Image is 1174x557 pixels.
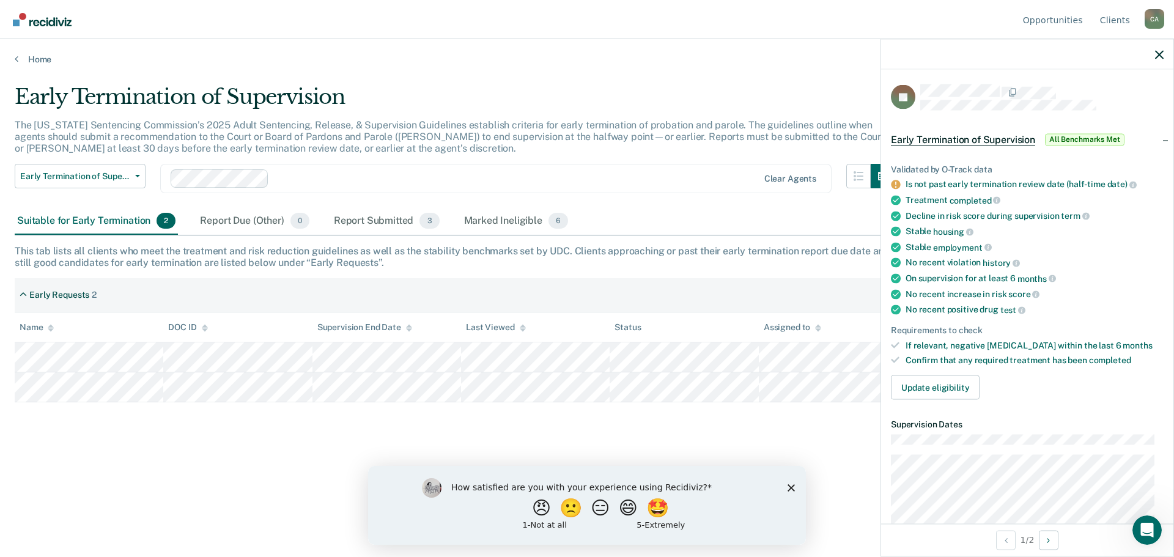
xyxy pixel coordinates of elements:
button: Next Opportunity [1039,530,1058,550]
span: Early Termination of Supervision [20,171,130,182]
span: Early Termination of Supervision [891,133,1035,146]
span: completed [1089,355,1131,365]
div: Requirements to check [891,325,1164,335]
div: Early Termination of SupervisionAll Benchmarks Met [881,120,1173,159]
div: Clear agents [764,174,816,184]
div: Marked Ineligible [462,208,571,235]
span: housing [933,226,973,236]
button: Previous Opportunity [996,530,1016,550]
div: C A [1145,9,1164,29]
div: DOC ID [168,322,207,333]
button: Update eligibility [891,375,980,400]
button: Profile dropdown button [1145,9,1164,29]
div: Report Due (Other) [198,208,311,235]
div: No recent increase in risk [906,289,1164,300]
div: Early Termination of Supervision [15,84,895,119]
iframe: Intercom live chat [1132,515,1162,545]
div: Early Requests [29,290,89,300]
div: No recent positive drug [906,304,1164,315]
span: completed [950,195,1001,205]
div: Last Viewed [466,322,525,333]
div: No recent violation [906,257,1164,268]
span: term [1061,211,1089,221]
span: score [1008,289,1039,299]
div: This tab lists all clients who meet the treatment and risk reduction guidelines as well as the st... [15,245,1159,268]
div: Decline in risk score during supervision [906,210,1164,221]
span: 2 [157,213,175,229]
span: 3 [419,213,439,229]
iframe: Survey by Kim from Recidiviz [368,466,806,545]
span: history [983,258,1020,268]
span: months [1017,273,1056,283]
p: The [US_STATE] Sentencing Commission’s 2025 Adult Sentencing, Release, & Supervision Guidelines e... [15,119,885,154]
div: Validated by O-Track data [891,164,1164,174]
div: Status [615,322,641,333]
dt: Supervision Dates [891,419,1164,430]
span: All Benchmarks Met [1045,133,1124,146]
span: months [1123,340,1152,350]
span: 0 [290,213,309,229]
span: employment [933,242,991,252]
span: 6 [548,213,568,229]
div: Stable [906,242,1164,253]
div: Is not past early termination review date (half-time date) [906,179,1164,190]
div: Name [20,322,54,333]
div: If relevant, negative [MEDICAL_DATA] within the last 6 [906,340,1164,350]
div: Confirm that any required treatment has been [906,355,1164,366]
div: Stable [906,226,1164,237]
img: Recidiviz [13,13,72,26]
div: Supervision End Date [317,322,412,333]
div: 1 / 2 [881,523,1173,556]
a: Home [15,54,1159,65]
div: Suitable for Early Termination [15,208,178,235]
span: test [1000,304,1025,314]
div: 2 [92,290,97,300]
div: Report Submitted [331,208,442,235]
div: On supervision for at least 6 [906,273,1164,284]
div: Treatment [906,194,1164,205]
div: Assigned to [764,322,821,333]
